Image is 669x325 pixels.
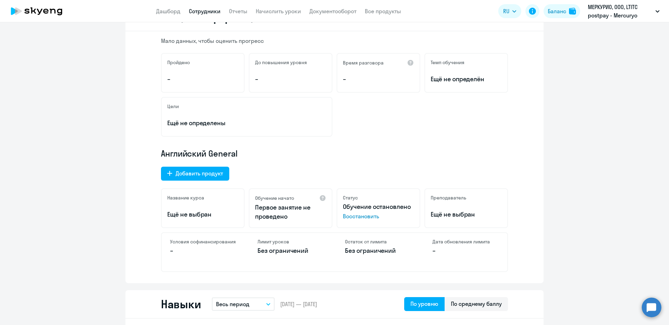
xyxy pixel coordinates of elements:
[365,8,401,15] a: Все продукты
[432,239,499,245] h4: Дата обновления лимита
[161,37,508,45] p: Мало данных, чтобы оценить прогресс
[431,210,502,219] p: Ещё не выбран
[584,3,663,20] button: МЕРКУРИО, ООО, LTITC postpay - Mercuryo
[167,210,238,219] p: Ещё не выбран
[343,212,414,220] span: Восстановить
[498,4,521,18] button: RU
[229,8,247,15] a: Отчеты
[167,103,179,109] h5: Цели
[216,300,249,308] p: Весь период
[343,60,384,66] h5: Время разговора
[212,297,275,311] button: Весь период
[569,8,576,15] img: balance
[410,300,438,308] div: По уровню
[548,7,566,15] div: Баланс
[345,246,412,255] p: Без ограничений
[503,7,509,15] span: RU
[431,195,466,201] h5: Преподаватель
[156,8,180,15] a: Дашборд
[255,195,294,201] h5: Обучение начато
[588,3,653,20] p: МЕРКУРИО, ООО, LTITC postpay - Mercuryo
[167,59,190,66] h5: Пройдено
[167,75,238,84] p: –
[255,59,307,66] h5: До повышения уровня
[309,8,356,15] a: Документооборот
[256,8,301,15] a: Начислить уроки
[161,148,238,159] span: Английский General
[176,169,223,177] div: Добавить продукт
[161,167,229,181] button: Добавить продукт
[544,4,580,18] button: Балансbalance
[345,239,412,245] h4: Остаток от лимита
[255,203,326,221] p: Первое занятие не проведено
[161,297,201,311] h2: Навыки
[431,59,464,66] h5: Темп обучения
[432,246,499,255] p: –
[170,239,237,245] h4: Условия софинансирования
[343,195,358,201] h5: Статус
[451,300,502,308] div: По среднему баллу
[189,8,221,15] a: Сотрудники
[167,119,326,128] p: Ещё не определены
[431,75,502,84] span: Ещё не определён
[257,246,324,255] p: Без ограничений
[343,75,414,84] p: –
[343,203,411,211] span: Обучение остановлено
[280,300,317,308] span: [DATE] — [DATE]
[255,75,326,84] p: –
[170,246,237,255] p: –
[167,195,204,201] h5: Название курса
[257,239,324,245] h4: Лимит уроков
